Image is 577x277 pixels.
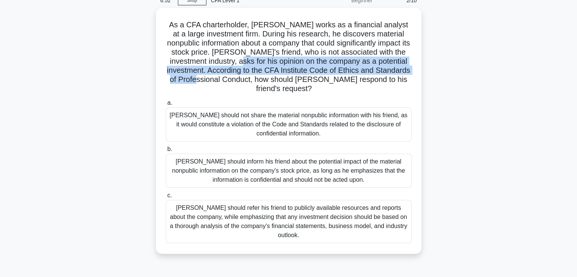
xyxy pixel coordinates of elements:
div: [PERSON_NAME] should inform his friend about the potential impact of the material nonpublic infor... [166,154,412,188]
div: [PERSON_NAME] should refer his friend to publicly available resources and reports about the compa... [166,200,412,243]
span: b. [167,146,172,152]
span: c. [167,192,172,198]
h5: As a CFA charterholder, [PERSON_NAME] works as a financial analyst at a large investment firm. Du... [165,20,412,94]
span: a. [167,99,172,106]
div: [PERSON_NAME] should not share the material nonpublic information with his friend, as it would co... [166,107,412,142]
